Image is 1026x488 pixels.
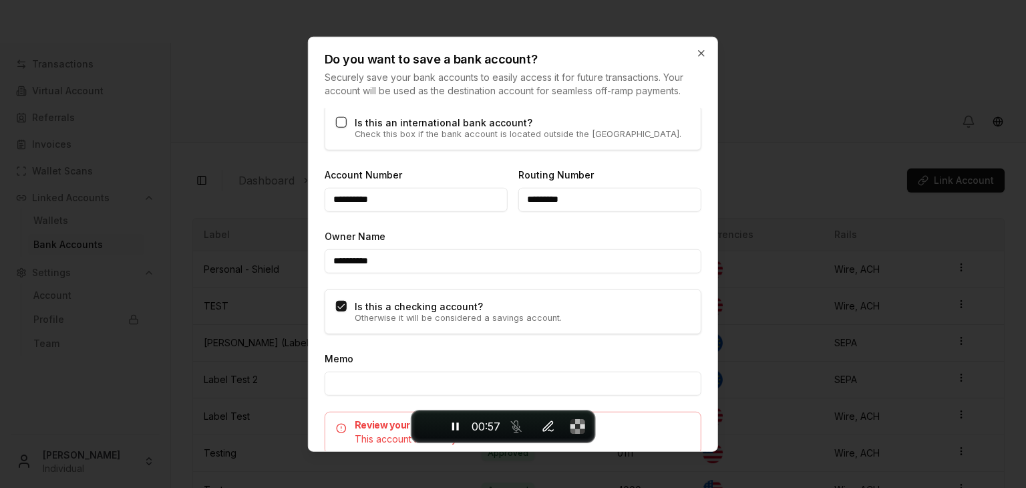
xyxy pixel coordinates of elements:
h2: Do you want to save a bank account? [325,53,701,66]
label: Routing Number [518,169,594,180]
label: Memo [325,353,353,364]
p: Check this box if the bank account is located outside the [GEOGRAPHIC_DATA]. [355,130,681,139]
p: Otherwise it will be considered a savings account. [355,314,562,323]
h5: Review your inputs [336,420,690,430]
label: Is this a checking account? [355,301,483,312]
p: Securely save your bank accounts to easily access it for future transactions. Your account will b... [325,71,701,98]
label: Account Number [325,169,402,180]
div: This account is already saved. [336,433,690,446]
label: Is this an international bank account? [355,117,532,128]
label: Owner Name [325,231,385,242]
